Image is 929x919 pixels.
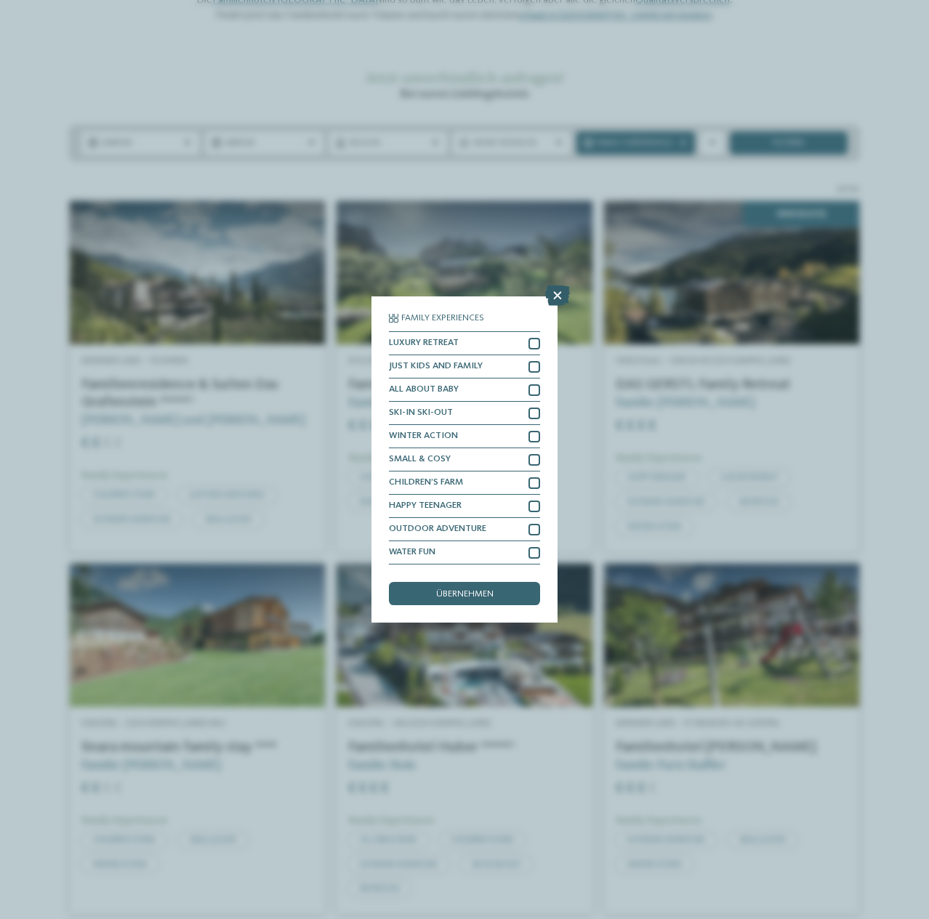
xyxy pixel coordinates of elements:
span: übernehmen [436,590,494,599]
span: JUST KIDS AND FAMILY [389,362,483,371]
span: LUXURY RETREAT [389,339,459,348]
span: SKI-IN SKI-OUT [389,408,453,418]
span: ALL ABOUT BABY [389,385,459,394]
span: HAPPY TEENAGER [389,501,462,511]
span: Family Experiences [401,314,484,323]
span: CHILDREN’S FARM [389,478,463,487]
span: SMALL & COSY [389,455,451,464]
span: WATER FUN [389,548,435,557]
span: WINTER ACTION [389,432,458,441]
span: OUTDOOR ADVENTURE [389,525,486,534]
